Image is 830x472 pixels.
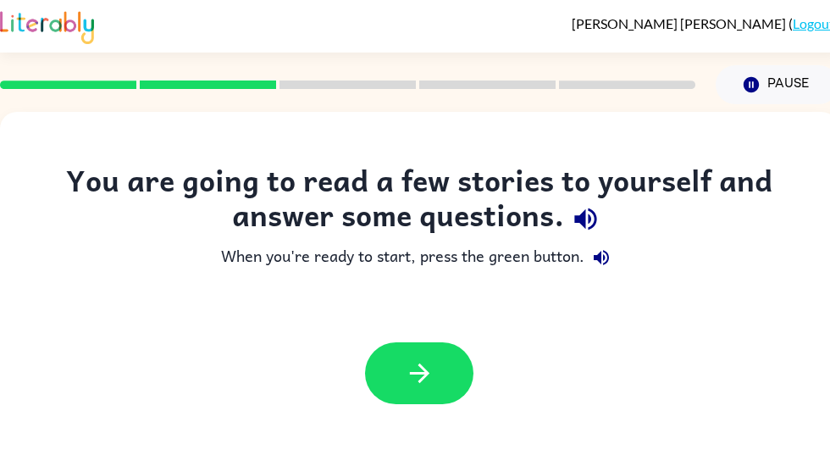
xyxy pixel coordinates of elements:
[34,241,805,275] div: When you're ready to start, press the green button.
[572,15,788,31] span: [PERSON_NAME] [PERSON_NAME]
[34,163,805,241] div: You are going to read a few stories to yourself and answer some questions.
